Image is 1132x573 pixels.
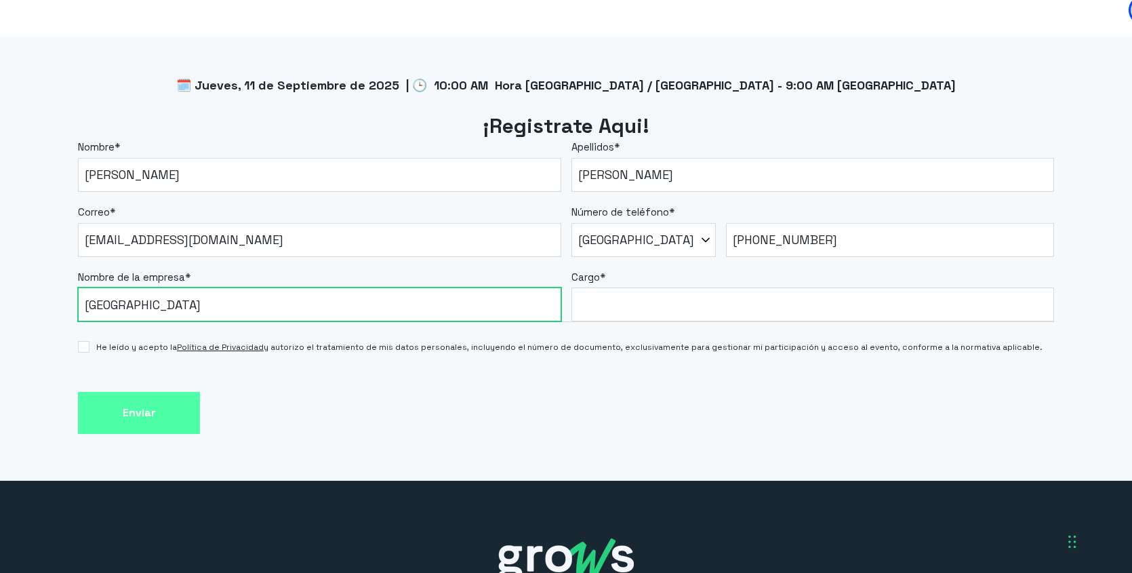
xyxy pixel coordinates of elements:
[571,140,614,153] span: Apellidos
[78,341,89,353] input: He leído y acepto laPolítica de Privacidady autorizo el tratamiento de mis datos personales, incl...
[78,205,110,218] span: Correo
[96,341,1043,353] span: He leído y acepto la y autorizo el tratamiento de mis datos personales, incluyendo el número de d...
[1068,521,1076,562] div: Arrastrar
[177,342,264,353] a: Política de Privacidad
[78,113,1054,140] h2: ¡Registrate Aqui!
[888,383,1132,573] div: Widget de chat
[176,77,956,93] span: 🗓️ Jueves, 11 de Septiembre de 2025 | 🕒 10:00 AM Hora [GEOGRAPHIC_DATA] / [GEOGRAPHIC_DATA] - 9:0...
[571,271,600,283] span: Cargo
[78,140,115,153] span: Nombre
[78,271,185,283] span: Nombre de la empresa
[571,205,669,218] span: Número de teléfono
[78,392,200,435] input: Enviar
[888,383,1132,573] iframe: Chat Widget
